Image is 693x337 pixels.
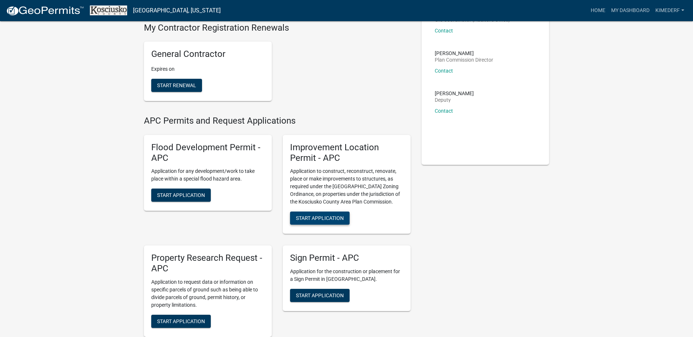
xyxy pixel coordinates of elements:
[144,23,411,33] h4: My Contractor Registration Renewals
[144,23,411,107] wm-registration-list-section: My Contractor Registration Renewals
[151,142,264,163] h5: Flood Development Permit - APC
[435,97,474,102] p: Deputy
[151,49,264,59] h5: General Contractor
[608,4,652,18] a: My Dashboard
[290,268,403,283] p: Application for the construction or placement for a Sign Permit in [GEOGRAPHIC_DATA].
[290,142,403,163] h5: Improvement Location Permit - APC
[290,289,350,302] button: Start Application
[290,253,403,263] h5: Sign Permit - APC
[296,215,344,221] span: Start Application
[290,212,350,225] button: Start Application
[151,79,202,92] button: Start Renewal
[151,253,264,274] h5: Property Research Request - APC
[151,167,264,183] p: Application for any development/work to take place within a special flood hazard area.
[652,4,687,18] a: KIMEDERF
[151,65,264,73] p: Expires on
[435,51,493,56] p: [PERSON_NAME]
[157,82,196,88] span: Start Renewal
[151,189,211,202] button: Start Application
[151,315,211,328] button: Start Application
[588,4,608,18] a: Home
[435,91,474,96] p: [PERSON_NAME]
[296,293,344,298] span: Start Application
[290,167,403,206] p: Application to construct, reconstruct, renovate, place or make improvements to structures, as req...
[435,57,493,62] p: Plan Commission Director
[151,278,264,309] p: Application to request data or information on specific parcels of ground such as being able to di...
[435,28,453,34] a: Contact
[90,5,127,15] img: Kosciusko County, Indiana
[133,4,221,17] a: [GEOGRAPHIC_DATA], [US_STATE]
[435,68,453,74] a: Contact
[157,192,205,198] span: Start Application
[157,318,205,324] span: Start Application
[435,108,453,114] a: Contact
[144,116,411,126] h4: APC Permits and Request Applications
